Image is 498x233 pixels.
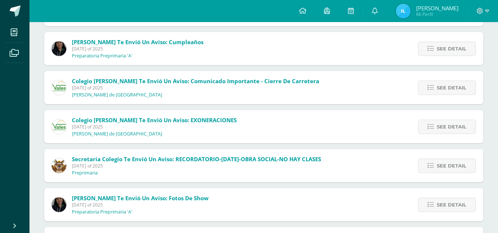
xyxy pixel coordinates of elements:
[72,155,321,163] span: Secretaria Colegio te envió un aviso: RECORDATORIO-[DATE]-OBRA SOCIAL-NO HAY CLASES
[72,170,98,176] p: Preprimaria
[72,77,319,85] span: Colegio [PERSON_NAME] te envió un aviso: Comunicado Importante - Cierre de carretera
[437,81,466,95] span: See detail
[72,209,132,215] p: Preparatoria Preprimaria 'A'
[437,159,466,173] span: See detail
[72,53,132,59] p: Preparatoria Preprimaria 'A'
[72,85,319,91] span: [DATE] of 2025
[52,158,66,173] img: 88204d84f18fc6c6b2f69a940364e214.png
[52,119,66,134] img: 94564fe4cf850d796e68e37240ca284b.png
[437,42,466,56] span: See detail
[416,4,459,12] span: [PERSON_NAME]
[396,4,411,18] img: f5f07fcfb6ffa77b280e9eb4e661c115.png
[416,11,459,17] span: Mi Perfil
[72,46,203,52] span: [DATE] of 2025
[437,198,466,212] span: See detail
[72,38,203,46] span: [PERSON_NAME] te envió un aviso: Cumpleaños
[72,131,162,137] p: [PERSON_NAME] de [GEOGRAPHIC_DATA]
[72,116,237,124] span: Colegio [PERSON_NAME] te envió un aviso: EXONERACIONES
[72,92,162,98] p: [PERSON_NAME] de [GEOGRAPHIC_DATA]
[72,194,209,202] span: [PERSON_NAME] te envió un aviso: Fotos de show
[72,202,209,208] span: [DATE] of 2025
[52,41,66,56] img: cac983e7bfdc8fb1f4cdcac9deb20ca8.png
[52,80,66,95] img: 94564fe4cf850d796e68e37240ca284b.png
[437,120,466,134] span: See detail
[72,163,321,169] span: [DATE] of 2025
[52,197,66,212] img: cac983e7bfdc8fb1f4cdcac9deb20ca8.png
[72,124,237,130] span: [DATE] of 2025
